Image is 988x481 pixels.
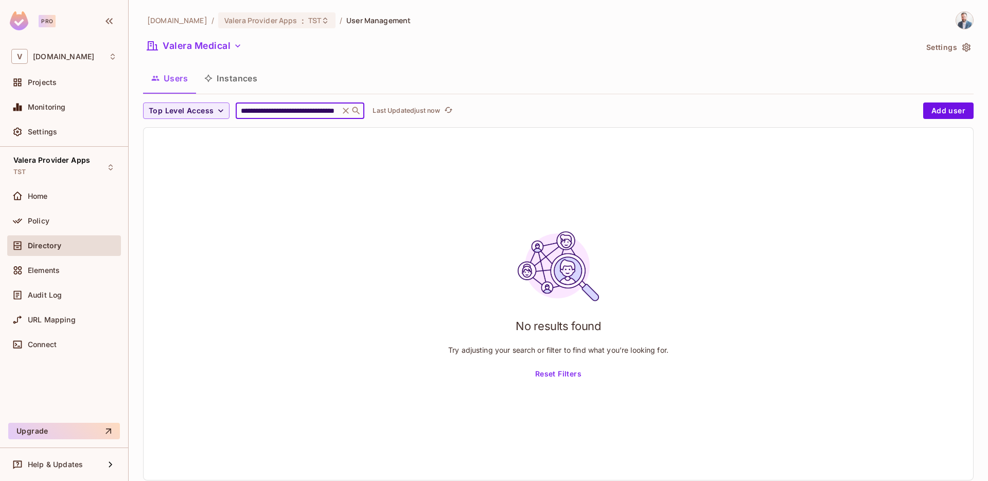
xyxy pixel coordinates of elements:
[13,168,26,176] span: TST
[10,11,28,30] img: SReyMgAAAABJRU5ErkJggg==
[923,102,974,119] button: Add user
[143,38,246,54] button: Valera Medical
[28,340,57,349] span: Connect
[308,15,321,25] span: TST
[28,192,48,200] span: Home
[442,105,454,117] button: refresh
[28,316,76,324] span: URL Mapping
[8,423,120,439] button: Upgrade
[11,49,28,64] span: V
[28,217,49,225] span: Policy
[440,105,454,117] span: Click to refresh data
[28,78,57,87] span: Projects
[143,102,230,119] button: Top Level Access
[13,156,90,164] span: Valera Provider Apps
[143,65,196,91] button: Users
[28,460,83,469] span: Help & Updates
[340,15,342,25] li: /
[531,366,586,383] button: Reset Filters
[196,65,266,91] button: Instances
[28,128,57,136] span: Settings
[373,107,440,115] p: Last Updated just now
[444,106,453,116] span: refresh
[448,345,668,355] p: Try adjusting your search or filter to find what you’re looking for.
[28,103,66,111] span: Monitoring
[224,15,297,25] span: Valera Provider Apps
[211,15,214,25] li: /
[516,318,601,334] h1: No results found
[28,266,60,274] span: Elements
[147,15,207,25] span: the active workspace
[28,242,61,250] span: Directory
[39,15,56,27] div: Pro
[346,15,411,25] span: User Management
[956,12,973,29] img: Josh Myers
[28,291,62,299] span: Audit Log
[301,16,305,25] span: :
[922,39,974,56] button: Settings
[149,105,214,117] span: Top Level Access
[33,53,94,61] span: Workspace: valerahealth.com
